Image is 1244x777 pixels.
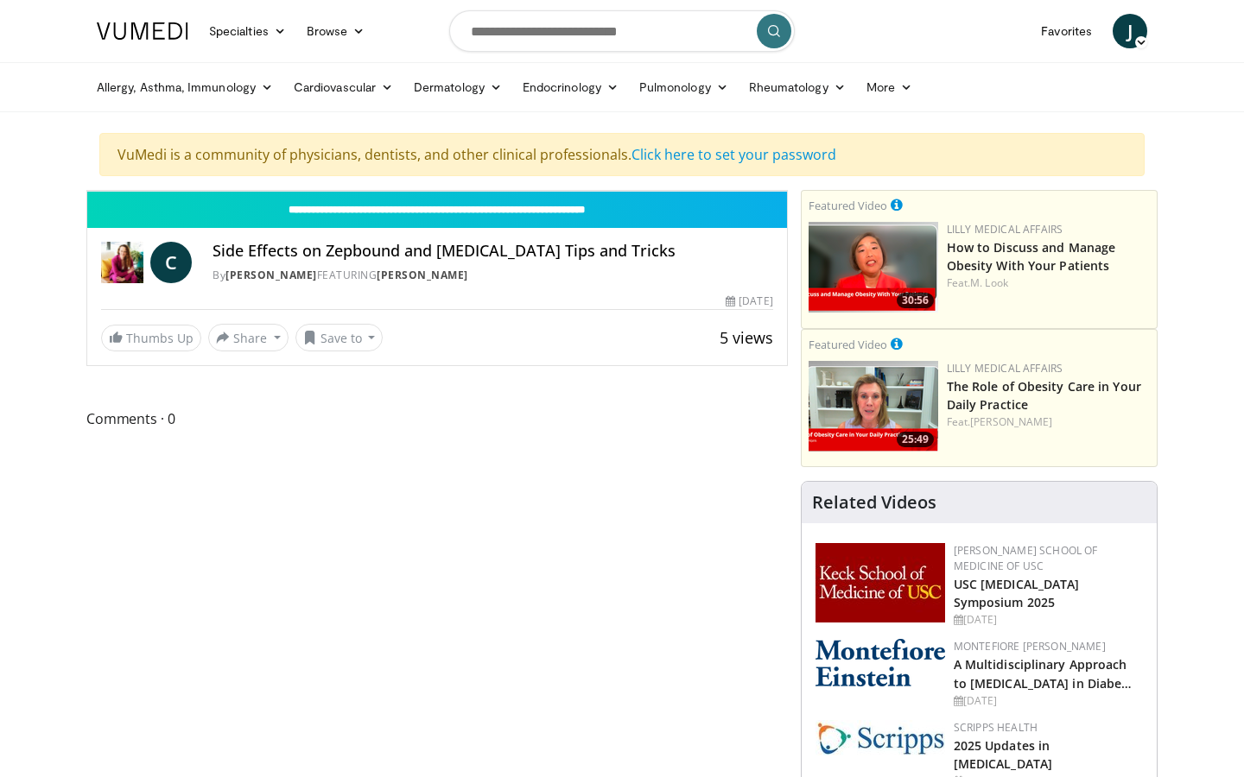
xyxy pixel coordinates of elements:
[954,737,1052,772] a: 2025 Updates in [MEDICAL_DATA]
[726,294,772,309] div: [DATE]
[86,407,788,430] span: Comments 0
[101,325,201,351] a: Thumbs Up
[101,242,143,283] img: Dr. Carolynn Francavilla
[970,414,1052,429] a: [PERSON_NAME]
[632,145,836,164] a: Click here to set your password
[213,242,772,261] h4: Side Effects on Zepbound and [MEDICAL_DATA] Tips and Tricks
[87,191,787,192] video-js: Video Player
[809,337,887,352] small: Featured Video
[629,70,739,104] a: Pulmonology
[208,324,289,351] button: Share
[947,239,1116,274] a: How to Discuss and Manage Obesity With Your Patients
[449,10,795,52] input: Search topics, interventions
[809,222,938,313] a: 30:56
[947,414,1150,430] div: Feat.
[97,22,188,40] img: VuMedi Logo
[809,361,938,452] a: 25:49
[99,133,1145,176] div: VuMedi is a community of physicians, dentists, and other clinical professionals.
[954,693,1143,709] div: [DATE]
[954,656,1133,691] a: A Multidisciplinary Approach to [MEDICAL_DATA] in Diabe…
[947,222,1063,237] a: Lilly Medical Affairs
[1031,14,1102,48] a: Favorites
[947,361,1063,376] a: Lilly Medical Affairs
[954,639,1106,654] a: Montefiore [PERSON_NAME]
[897,293,934,308] span: 30:56
[954,576,1080,610] a: USC [MEDICAL_DATA] Symposium 2025
[377,268,468,282] a: [PERSON_NAME]
[816,639,945,686] img: b0142b4c-93a1-4b58-8f91-5265c282693c.png.150x105_q85_autocrop_double_scale_upscale_version-0.2.png
[720,327,773,348] span: 5 views
[150,242,192,283] a: C
[856,70,923,104] a: More
[954,720,1038,735] a: Scripps Health
[283,70,403,104] a: Cardiovascular
[213,268,772,283] div: By FEATURING
[86,70,283,104] a: Allergy, Asthma, Immunology
[199,14,296,48] a: Specialties
[512,70,629,104] a: Endocrinology
[812,492,936,513] h4: Related Videos
[809,222,938,313] img: c98a6a29-1ea0-4bd5-8cf5-4d1e188984a7.png.150x105_q85_crop-smart_upscale.png
[947,378,1141,413] a: The Role of Obesity Care in Your Daily Practice
[809,361,938,452] img: e1208b6b-349f-4914-9dd7-f97803bdbf1d.png.150x105_q85_crop-smart_upscale.png
[947,275,1150,291] div: Feat.
[897,432,934,447] span: 25:49
[970,275,1008,290] a: M. Look
[954,543,1098,573] a: [PERSON_NAME] School of Medicine of USC
[739,70,856,104] a: Rheumatology
[296,14,376,48] a: Browse
[954,612,1143,628] div: [DATE]
[816,720,945,755] img: c9f2b0b7-b02a-4276-a72a-b0cbb4230bc1.jpg.150x105_q85_autocrop_double_scale_upscale_version-0.2.jpg
[816,543,945,622] img: 7b941f1f-d101-407a-8bfa-07bd47db01ba.png.150x105_q85_autocrop_double_scale_upscale_version-0.2.jpg
[1113,14,1147,48] a: J
[403,70,512,104] a: Dermatology
[225,268,317,282] a: [PERSON_NAME]
[809,198,887,213] small: Featured Video
[295,324,384,351] button: Save to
